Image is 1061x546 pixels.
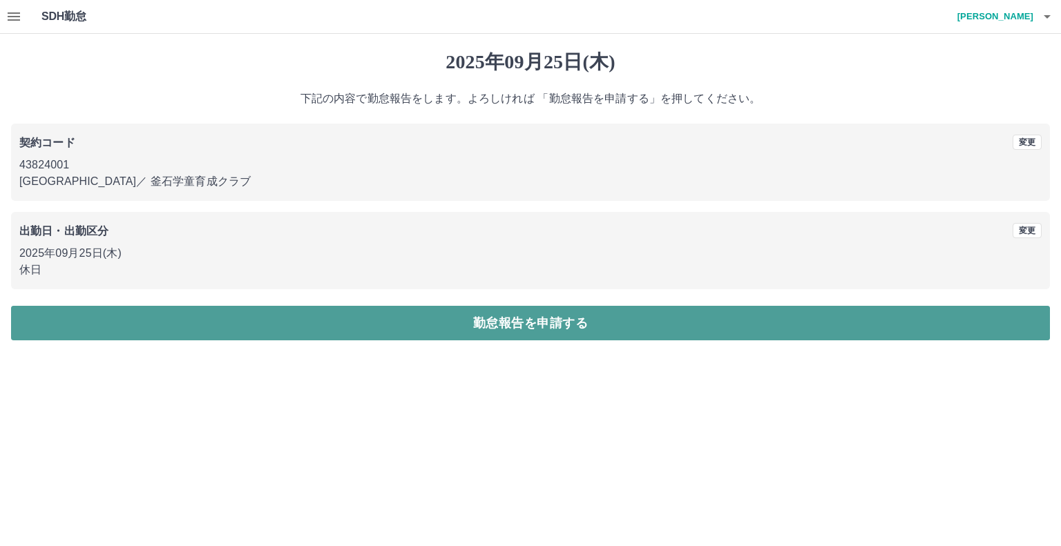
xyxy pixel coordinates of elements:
[19,262,1042,278] p: 休日
[19,137,75,148] b: 契約コード
[11,306,1050,340] button: 勤怠報告を申請する
[1013,135,1042,150] button: 変更
[19,173,1042,190] p: [GEOGRAPHIC_DATA] ／ 釜石学童育成クラブ
[19,225,108,237] b: 出勤日・出勤区分
[19,245,1042,262] p: 2025年09月25日(木)
[11,50,1050,74] h1: 2025年09月25日(木)
[1013,223,1042,238] button: 変更
[19,157,1042,173] p: 43824001
[11,90,1050,107] p: 下記の内容で勤怠報告をします。よろしければ 「勤怠報告を申請する」を押してください。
